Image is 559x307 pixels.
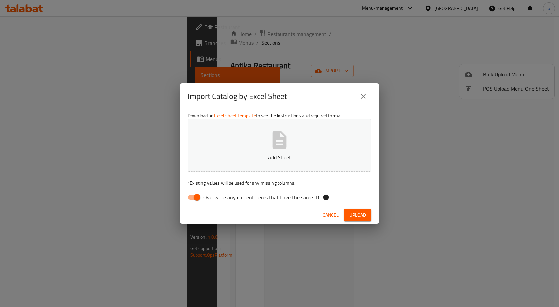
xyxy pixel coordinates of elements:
[188,180,371,186] p: Existing values will be used for any missing columns.
[188,91,287,102] h2: Import Catalog by Excel Sheet
[320,209,341,221] button: Cancel
[355,88,371,104] button: close
[349,211,366,219] span: Upload
[203,193,320,201] span: Overwrite any current items that have the same ID.
[180,110,379,206] div: Download an to see the instructions and required format.
[188,119,371,172] button: Add Sheet
[214,111,256,120] a: Excel sheet template
[323,194,329,201] svg: If the overwrite option isn't selected, then the items that match an existing ID will be ignored ...
[198,153,361,161] p: Add Sheet
[323,211,339,219] span: Cancel
[344,209,371,221] button: Upload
